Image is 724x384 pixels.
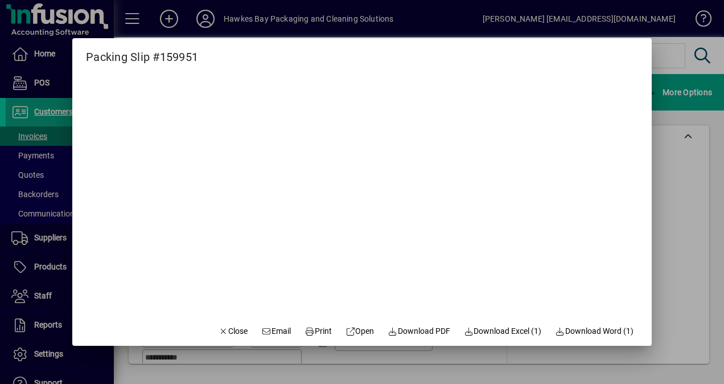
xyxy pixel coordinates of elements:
[261,325,291,337] span: Email
[257,321,295,341] button: Email
[464,325,542,337] span: Download Excel (1)
[383,321,455,341] a: Download PDF
[214,321,253,341] button: Close
[459,321,546,341] button: Download Excel (1)
[388,325,450,337] span: Download PDF
[550,321,638,341] button: Download Word (1)
[219,325,248,337] span: Close
[72,38,212,66] h2: Packing Slip #159951
[555,325,633,337] span: Download Word (1)
[341,321,379,341] a: Open
[345,325,375,337] span: Open
[305,325,332,337] span: Print
[300,321,336,341] button: Print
